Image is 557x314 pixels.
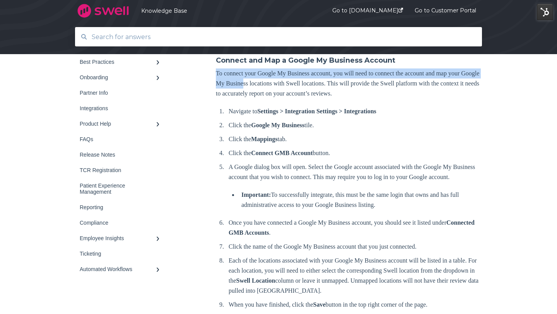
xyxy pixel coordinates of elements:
strong: Connected GMB Accounts [229,219,475,236]
strong: Swell Location [236,277,275,284]
div: Ticketing [80,251,155,257]
div: Product Help [80,121,155,127]
img: company logo [75,1,131,20]
li: A Google dialog box will open. Select the Google account associated with the Google My Business a... [226,162,482,210]
a: FAQs [75,131,168,147]
li: Click the tab. [226,134,482,144]
a: Reporting [75,200,168,215]
li: To successfully integrate, this must be the same login that owns and has full administrative acce... [238,190,482,210]
a: Product Help [75,116,168,131]
a: Knowledge Base [141,7,309,14]
a: Integrations [75,101,168,116]
h4: Connect and Map a Google My Business Account [216,55,482,65]
div: TCR Registration [80,167,155,173]
li: Navigate to [226,106,482,116]
li: Click the button. [226,148,482,158]
a: Compliance [75,215,168,230]
a: Employee Insights [75,230,168,246]
a: Automated Workflows [75,261,168,277]
strong: Google My Business [251,122,304,128]
li: Each of the locations associated with your Google My Business account will be listed in a table. ... [226,256,482,296]
a: Patient Experience Management [75,178,168,200]
li: When you have finished, click the button in the top right corner of the page. [226,300,482,310]
li: Click the name of the Google My Business account that you just connected. [226,242,482,252]
strong: Important: [241,191,271,198]
li: Click the tile. [226,120,482,130]
a: Ticketing [75,246,168,261]
div: Compliance [80,220,155,226]
div: FAQs [80,136,155,142]
div: Employee Insights [80,235,155,241]
a: TCR Registration [75,162,168,178]
strong: Save [313,301,326,308]
div: Release Notes [80,152,155,158]
strong: Connect GMB Account [251,150,313,156]
p: To connect your Google My Business account, you will need to connect the account and map your Goo... [216,68,482,99]
a: Release Notes [75,147,168,162]
div: Reporting [80,204,155,210]
div: Best Practices [80,59,155,65]
div: Integrations [80,105,155,111]
li: Once you have connected a Google My Business account, you should see it listed under . [226,218,482,238]
a: Best Practices [75,54,168,70]
div: Onboarding [80,74,155,80]
div: Automated Workflows [80,266,155,272]
div: Partner Info [80,90,155,96]
a: Onboarding [75,70,168,85]
div: Patient Experience Management [80,183,155,195]
a: Partner Info [75,85,168,101]
input: Search for answers [87,29,470,45]
strong: Settings > Integration Settings > Integrations [257,108,376,114]
img: HubSpot Tools Menu Toggle [537,4,553,20]
strong: Mappings [251,136,277,142]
